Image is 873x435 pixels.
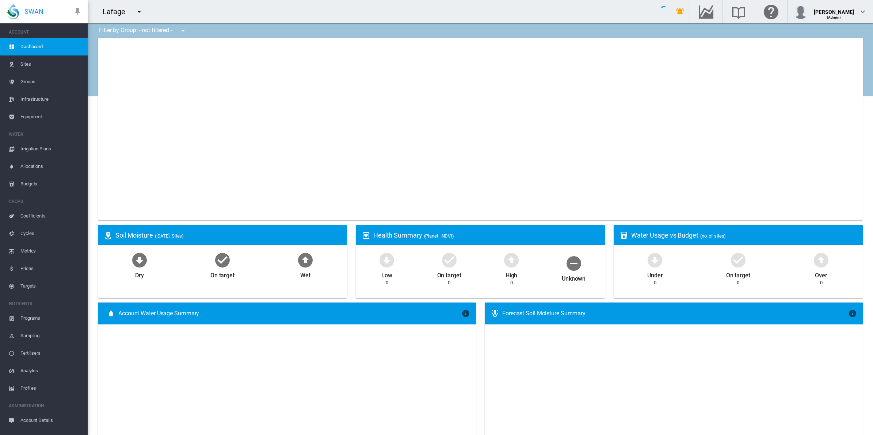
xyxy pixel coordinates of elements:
md-icon: icon-bell-ring [676,7,685,16]
md-icon: icon-information [461,309,470,318]
div: Under [647,269,663,280]
md-icon: icon-checkbox-marked-circle [214,251,231,269]
span: NUTRIENTS [9,298,82,309]
span: Sampling [20,327,82,344]
span: Infrastructure [20,91,82,108]
span: Metrics [20,242,82,260]
div: Water Usage vs Budget [631,231,857,240]
div: 0 [737,280,739,286]
span: CROPS [9,196,82,207]
md-icon: Go to the Data Hub [697,7,715,16]
div: Wet [300,269,310,280]
button: icon-bell-ring [673,4,687,19]
span: Groups [20,73,82,91]
span: Sites [20,55,82,73]
span: ([DATE], Sites) [155,233,184,239]
span: Equipment [20,108,82,126]
span: Account Details [20,412,82,429]
span: Fertilisers [20,344,82,362]
span: Programs [20,309,82,327]
md-icon: icon-menu-down [179,26,187,35]
md-icon: Search the knowledge base [730,7,747,16]
div: On target [210,269,235,280]
div: 0 [654,280,656,286]
div: [PERSON_NAME] [814,5,854,13]
div: Over [815,269,827,280]
span: Targets [20,277,82,295]
md-icon: icon-map-marker-radius [104,231,113,240]
div: Dry [135,269,144,280]
div: Unknown [562,272,586,283]
div: Low [381,269,392,280]
md-icon: icon-arrow-down-bold-circle [646,251,664,269]
span: (Planet | NDVI) [424,233,454,239]
img: profile.jpg [793,4,808,19]
md-icon: icon-minus-circle [565,254,583,272]
md-icon: icon-checkbox-marked-circle [729,251,747,269]
md-icon: icon-water [107,309,115,318]
md-icon: icon-arrow-up-bold-circle [812,251,830,269]
span: Analytes [20,362,82,380]
div: Soil Moisture [115,231,341,240]
span: Prices [20,260,82,277]
span: Account Water Usage Summary [118,309,461,317]
span: ADMINISTRATION [9,400,82,412]
div: 0 [820,280,823,286]
div: On target [726,269,750,280]
span: (no. of sites) [700,233,726,239]
div: 0 [448,280,450,286]
span: Irrigation Plans [20,140,82,158]
md-icon: icon-cup-water [620,231,628,240]
span: Allocations [20,158,82,175]
div: 0 [510,280,513,286]
div: High [506,269,518,280]
span: Coefficients [20,207,82,225]
md-icon: icon-arrow-up-bold-circle [503,251,520,269]
div: Filter by Group: - not filtered - [94,23,192,38]
div: On target [437,269,461,280]
span: Dashboard [20,38,82,55]
span: WATER [9,128,82,140]
span: Cycles [20,225,82,242]
md-icon: Click here for help [762,7,780,16]
span: Profiles [20,380,82,397]
img: SWAN-Landscape-Logo-Colour-drop.png [7,4,19,19]
button: icon-menu-down [176,23,190,38]
md-icon: icon-heart-box-outline [362,231,370,240]
md-icon: icon-chevron-down [858,7,867,16]
md-icon: icon-pin [73,7,82,16]
md-icon: icon-menu-down [135,7,144,16]
md-icon: icon-thermometer-lines [491,309,499,318]
md-icon: icon-checkbox-marked-circle [441,251,458,269]
span: SWAN [24,7,43,16]
md-icon: icon-information [848,309,857,318]
md-icon: icon-arrow-down-bold-circle [131,251,148,269]
md-icon: icon-arrow-up-bold-circle [297,251,314,269]
span: Budgets [20,175,82,193]
div: Health Summary [373,231,599,240]
div: Lafage [103,7,131,17]
span: (Admin) [827,15,841,19]
button: icon-menu-down [132,4,146,19]
div: 0 [386,280,388,286]
div: Forecast Soil Moisture Summary [502,309,848,317]
span: ACCOUNT [9,26,82,38]
md-icon: icon-arrow-down-bold-circle [378,251,396,269]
